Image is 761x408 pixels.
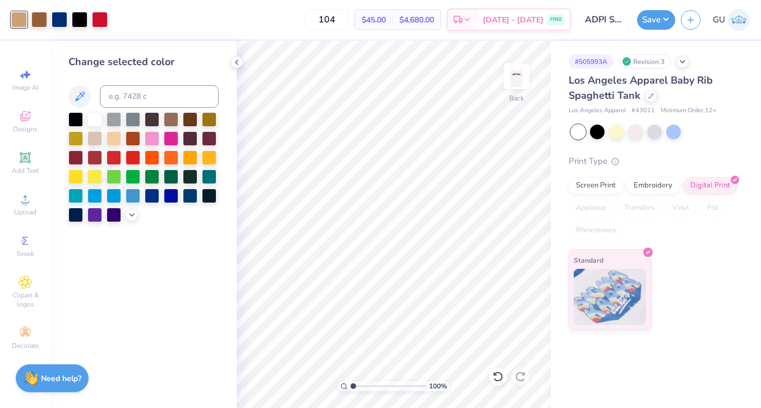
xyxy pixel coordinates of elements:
span: Designs [13,125,38,134]
span: $45.00 [362,14,386,26]
img: Grace Uberti [728,9,750,31]
div: Digital Print [683,177,737,194]
span: GU [713,13,725,26]
strong: Need help? [41,373,81,384]
div: Foil [700,200,726,217]
input: – – [305,10,349,30]
span: Los Angeles Apparel Baby Rib Spaghetti Tank [569,74,713,102]
span: Add Text [12,166,39,175]
span: # 43011 [631,106,655,116]
div: Vinyl [665,200,697,217]
span: FREE [550,16,562,24]
span: 100 % [429,381,447,391]
div: Transfers [617,200,662,217]
div: Screen Print [569,177,623,194]
span: Clipart & logos [6,291,45,309]
div: # 505993A [569,54,614,68]
span: [DATE] - [DATE] [483,14,543,26]
div: Embroidery [626,177,680,194]
span: Decorate [12,341,39,350]
span: Upload [14,208,36,217]
span: $4,680.00 [399,14,434,26]
img: Standard [574,269,646,325]
img: Back [505,65,528,88]
div: Change selected color [68,54,219,70]
div: Print Type [569,155,739,168]
span: Greek [17,249,34,258]
span: Standard [574,254,603,266]
span: Minimum Order: 12 + [661,106,717,116]
input: e.g. 7428 c [100,85,219,108]
span: Los Angeles Apparel [569,106,626,116]
div: Applique [569,200,614,217]
button: Save [637,10,675,30]
a: GU [713,9,750,31]
input: Untitled Design [576,8,631,31]
span: Image AI [12,83,39,92]
div: Revision 3 [619,54,671,68]
div: Rhinestones [569,222,623,239]
div: Back [509,93,524,103]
